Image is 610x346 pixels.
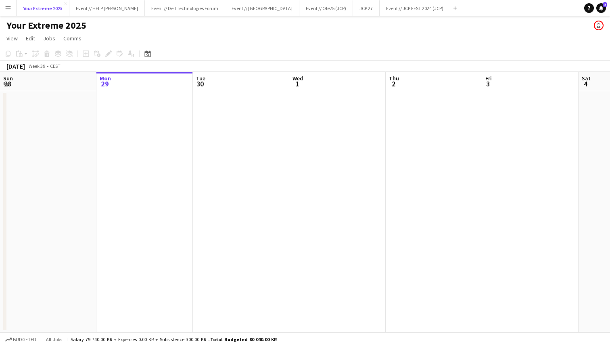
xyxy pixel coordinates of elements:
span: 1 [291,79,303,88]
span: Budgeted [13,337,36,342]
button: Event // HELP [PERSON_NAME] [69,0,145,16]
button: JCP 27 [353,0,380,16]
a: 2 [596,3,606,13]
h1: Your Extreme 2025 [6,19,86,31]
span: Mon [100,75,111,82]
span: Edit [26,35,35,42]
span: Week 39 [27,63,47,69]
button: Event // Dell Technologies Forum [145,0,225,16]
span: Fri [485,75,492,82]
span: Wed [292,75,303,82]
span: 3 [484,79,492,88]
app-user-avatar: Lars Songe [594,21,604,30]
button: Budgeted [4,335,38,344]
span: 28 [2,79,13,88]
a: Jobs [40,33,58,44]
span: Jobs [43,35,55,42]
span: View [6,35,18,42]
a: Comms [60,33,85,44]
button: Event // [GEOGRAPHIC_DATA] [225,0,299,16]
span: All jobs [44,336,64,342]
span: Sat [582,75,591,82]
span: 2 [388,79,399,88]
span: Comms [63,35,81,42]
span: Total Budgeted 80 040.00 KR [210,336,277,342]
div: Salary 79 740.00 KR + Expenses 0.00 KR + Subsistence 300.00 KR = [71,336,277,342]
span: 2 [603,2,607,7]
a: View [3,33,21,44]
a: Edit [23,33,38,44]
span: 30 [195,79,205,88]
div: [DATE] [6,62,25,70]
span: Tue [196,75,205,82]
span: 29 [98,79,111,88]
button: Event // Ole25 (JCP) [299,0,353,16]
span: Thu [389,75,399,82]
div: CEST [50,63,61,69]
span: 4 [581,79,591,88]
span: Sun [3,75,13,82]
button: Event // JCP FEST 2024 (JCP) [380,0,450,16]
button: Your Extreme 2025 [17,0,69,16]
